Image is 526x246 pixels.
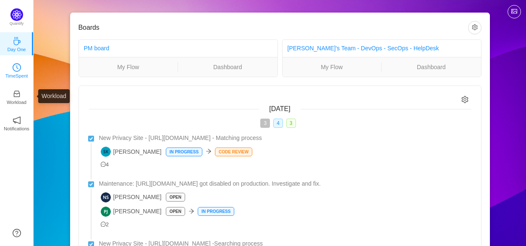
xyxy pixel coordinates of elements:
[166,207,185,215] p: Open
[79,23,468,32] h3: Boards
[101,192,111,202] img: NS
[13,66,21,74] a: icon: clock-circleTimeSpent
[101,207,111,217] img: PJ
[7,46,26,53] p: Day One
[13,119,21,127] a: icon: notificationNotifications
[508,5,521,18] button: icon: picture
[101,192,162,202] span: [PERSON_NAME]
[188,208,194,214] i: icon: arrow-right
[166,193,185,201] p: Open
[99,134,471,142] a: New Privacy Site - [URL][DOMAIN_NAME] - Matching process
[273,119,283,128] span: 4
[13,229,21,237] a: icon: question-circle
[101,207,162,217] span: [PERSON_NAME]
[13,92,21,101] a: icon: inboxWorkload
[7,98,26,106] p: Workload
[99,179,471,188] a: Maintenance: [URL][DOMAIN_NAME] got disabled on production. Investigate and fix.
[215,148,252,156] p: Code Review
[382,62,481,72] a: Dashboard
[269,105,290,112] span: [DATE]
[10,21,24,27] p: Quantify
[198,207,234,215] p: In Progress
[79,62,178,72] a: My Flow
[101,147,162,157] span: [PERSON_NAME]
[468,21,482,34] button: icon: setting
[166,148,202,156] p: In Progress
[206,148,212,154] i: icon: arrow-right
[13,90,21,98] i: icon: inbox
[84,45,110,52] a: PM board
[288,45,439,52] a: [PERSON_NAME]'s Team - DevOps - SecOps - HelpDesk
[13,37,21,45] i: icon: coffee
[286,119,296,128] span: 3
[178,62,277,72] a: Dashboard
[13,116,21,124] i: icon: notification
[283,62,382,72] a: My Flow
[101,162,109,168] span: 4
[13,63,21,72] i: icon: clock-circle
[99,134,262,142] span: New Privacy Site - [URL][DOMAIN_NAME] - Matching process
[260,119,270,128] span: 3
[101,147,111,157] img: SK
[101,162,106,167] i: icon: message
[101,222,109,228] span: 2
[99,179,321,188] span: Maintenance: [URL][DOMAIN_NAME] got disabled on production. Investigate and fix.
[10,8,23,21] img: Quantify
[4,125,29,132] p: Notifications
[13,39,21,48] a: icon: coffeeDay One
[5,72,28,80] p: TimeSpent
[461,96,468,103] i: icon: setting
[101,222,106,227] i: icon: message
